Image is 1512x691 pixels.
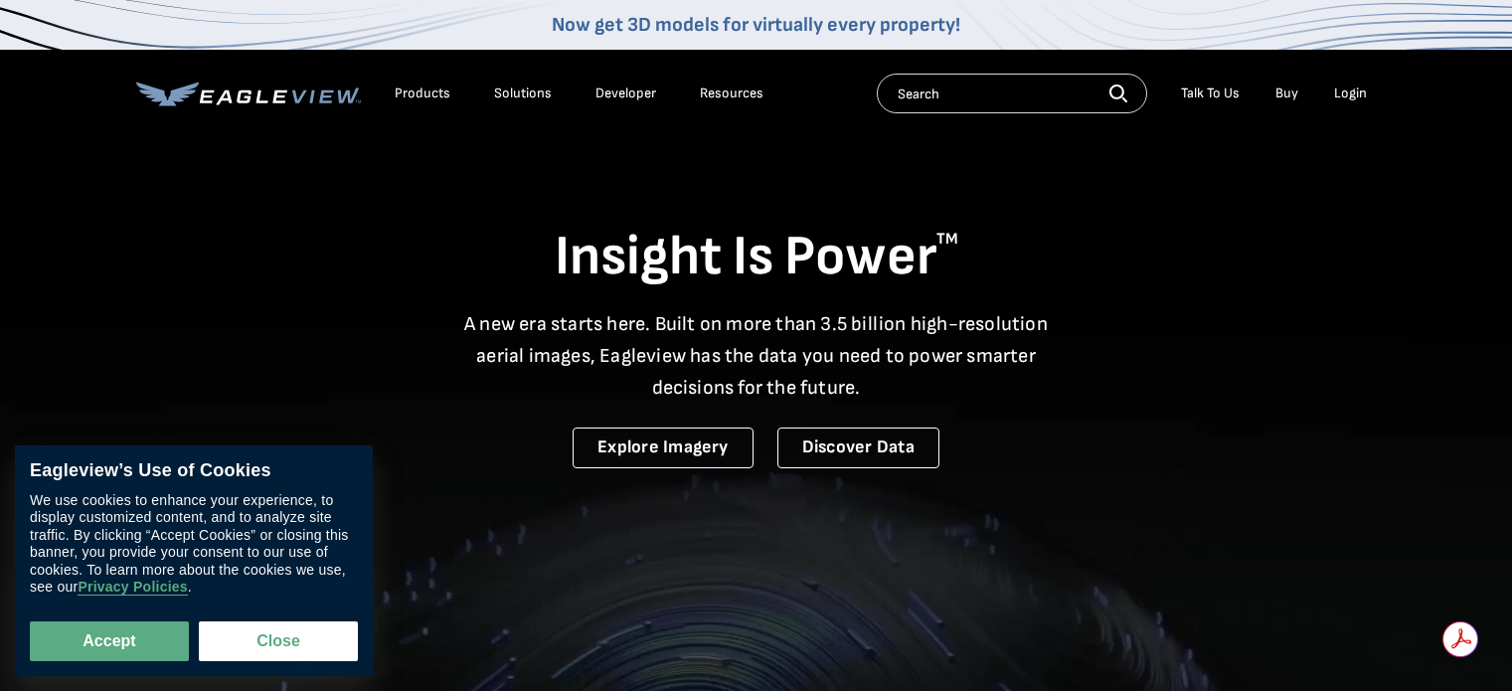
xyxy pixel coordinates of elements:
div: Login [1334,85,1367,102]
a: Now get 3D models for virtually every property! [552,13,960,37]
div: We use cookies to enhance your experience, to display customized content, and to analyze site tra... [30,492,358,597]
div: Resources [700,85,763,102]
div: Products [395,85,450,102]
button: Close [199,621,358,661]
a: Privacy Policies [78,580,187,597]
a: Discover Data [777,428,939,468]
div: Eagleview’s Use of Cookies [30,460,358,482]
p: A new era starts here. Built on more than 3.5 billion high-resolution aerial images, Eagleview ha... [452,308,1061,404]
a: Buy [1275,85,1298,102]
input: Search [877,74,1147,113]
button: Accept [30,621,189,661]
a: Explore Imagery [573,428,754,468]
sup: TM [936,230,958,249]
div: Talk To Us [1181,85,1240,102]
a: Developer [595,85,656,102]
div: Solutions [494,85,552,102]
h1: Insight Is Power [136,223,1377,292]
